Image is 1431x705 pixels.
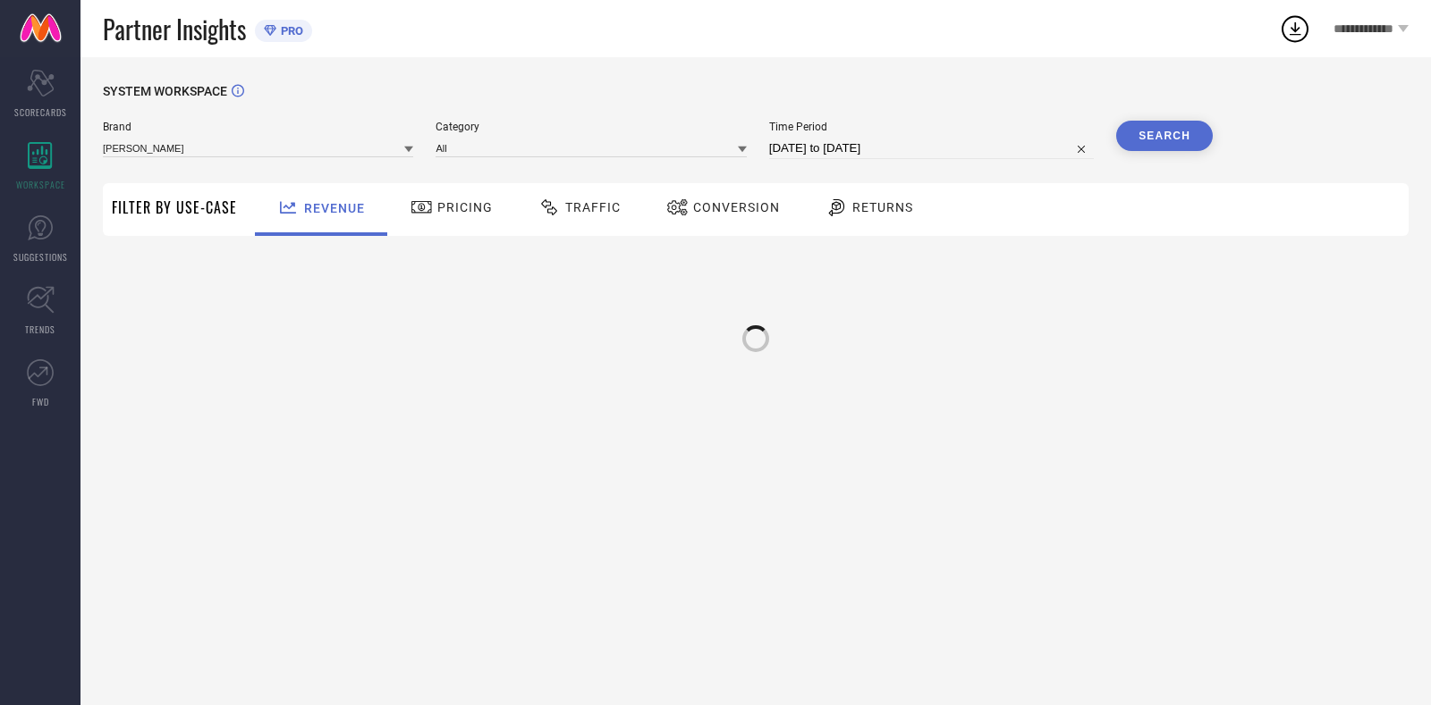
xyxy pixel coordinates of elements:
div: Open download list [1279,13,1311,45]
span: Brand [103,121,413,133]
span: Pricing [437,200,493,214]
span: Traffic [565,200,621,214]
span: PRO [276,24,303,38]
span: Partner Insights [103,11,246,47]
span: SYSTEM WORKSPACE [103,84,227,98]
span: Filter By Use-Case [112,197,237,218]
button: Search [1116,121,1213,151]
span: TRENDS [25,323,55,336]
span: Time Period [769,121,1094,133]
span: Category [436,121,746,133]
span: Conversion [693,200,780,214]
span: SCORECARDS [14,105,67,119]
span: Returns [852,200,913,214]
input: Select time period [769,138,1094,159]
span: SUGGESTIONS [13,250,68,264]
span: Revenue [304,201,365,215]
span: WORKSPACE [16,178,65,191]
span: FWD [32,395,49,408]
